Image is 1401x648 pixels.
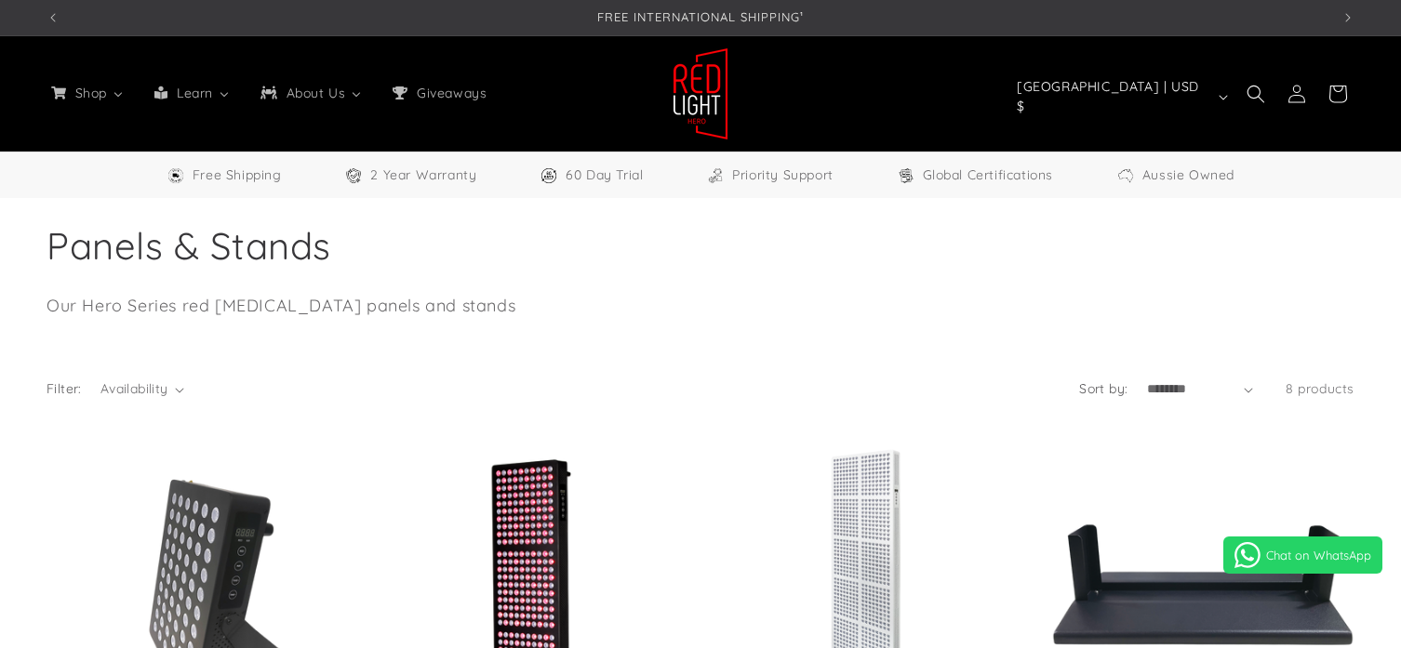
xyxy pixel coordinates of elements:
span: [GEOGRAPHIC_DATA] | USD $ [1017,77,1210,116]
a: Giveaways [377,73,500,112]
a: Priority Support [706,164,834,187]
summary: Availability (0 selected) [100,379,184,399]
img: Red Light Hero [673,47,728,140]
span: 8 products [1286,380,1354,397]
img: Warranty Icon [344,166,363,185]
span: Learn [173,85,215,101]
a: 2 Year Warranty [344,164,476,187]
span: About Us [283,85,348,101]
span: Priority Support [732,164,834,187]
img: Aussie Owned Icon [1116,166,1135,185]
p: Our Hero Series red [MEDICAL_DATA] panels and stands [47,293,918,318]
img: Certifications Icon [897,166,915,185]
a: Learn [139,73,245,112]
span: Free Shipping [193,164,282,187]
span: Chat on WhatsApp [1266,548,1371,562]
h1: Panels & Stands [47,221,1354,270]
a: Shop [35,73,139,112]
summary: Search [1235,73,1276,114]
a: Aussie Owned [1116,164,1234,187]
span: Aussie Owned [1142,164,1234,187]
span: Shop [72,85,109,101]
a: Red Light Hero [666,40,736,147]
a: Chat on WhatsApp [1223,536,1382,574]
a: About Us [245,73,377,112]
img: Free Shipping Icon [167,166,185,185]
span: Availability [100,380,168,397]
h2: Filter: [47,379,82,399]
a: Free Worldwide Shipping [167,164,282,187]
a: 60 Day Trial [540,164,643,187]
span: FREE INTERNATIONAL SHIPPING¹ [597,9,804,24]
label: Sort by: [1079,380,1127,397]
img: Support Icon [706,166,725,185]
span: Giveaways [413,85,488,101]
span: Global Certifications [923,164,1054,187]
span: 2 Year Warranty [370,164,476,187]
img: Trial Icon [540,166,558,185]
a: Global Certifications [897,164,1054,187]
button: [GEOGRAPHIC_DATA] | USD $ [1006,79,1235,114]
span: 60 Day Trial [566,164,643,187]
